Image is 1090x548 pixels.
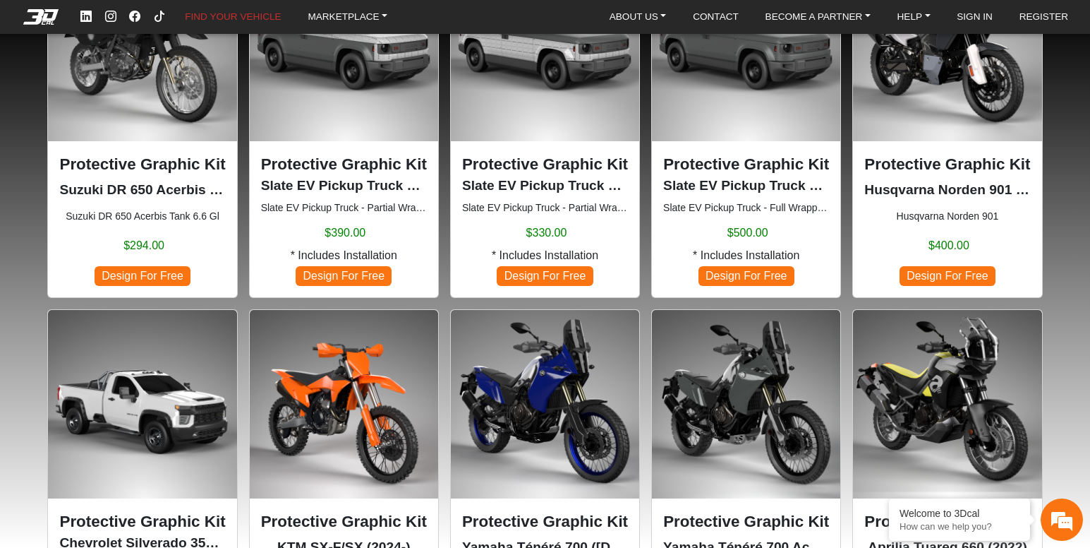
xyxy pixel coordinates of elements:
p: Protective Graphic Kit [462,510,628,534]
small: Suzuki DR 650 Acerbis Tank 6.6 Gl [59,209,225,224]
a: REGISTER [1014,7,1074,27]
p: Suzuki DR 650 Acerbis Tank 6.6 Gl (1996-2024) [59,180,225,201]
span: $390.00 [325,225,365,242]
span: * Includes Installation [291,247,397,264]
span: We're online! [82,166,195,300]
p: Slate EV Pickup Truck Half Bottom Set (2026) [462,176,628,196]
small: Husqvarna Norden 901 [864,209,1030,224]
p: Protective Graphic Kit [59,153,225,177]
p: Slate EV Pickup Truck Full Set (2026) [663,176,829,196]
p: Protective Graphic Kit [663,510,829,534]
p: Slate EV Pickup Truck Half Top Set (2026) [261,176,427,196]
p: How can we help you? [900,521,1019,532]
a: CONTACT [687,7,744,27]
span: Design For Free [698,266,794,285]
p: Protective Graphic Kit [261,510,427,534]
textarea: Type your message and hit 'Enter' [7,368,269,417]
img: Silverado 3500 HDnull2020-2023 [48,310,236,499]
small: Slate EV Pickup Truck - Partial Wrapping Kit [462,201,628,215]
div: Articles [181,417,269,461]
span: * Includes Installation [693,247,799,264]
span: $294.00 [123,237,164,254]
a: FIND YOUR VEHICLE [179,7,286,27]
p: Protective Graphic Kit [663,153,829,177]
img: Ténéré 700null2019-2024 [451,310,639,499]
span: $330.00 [526,225,567,242]
a: ABOUT US [604,7,672,27]
a: BECOME A PARTNER [760,7,876,27]
small: Slate EV Pickup Truck - Partial Wrapping Kit [261,201,427,215]
span: $400.00 [928,237,969,254]
p: Husqvarna Norden 901 (2021-2024) [864,180,1030,201]
p: Protective Graphic Kit [864,510,1030,534]
p: Protective Graphic Kit [864,153,1030,177]
span: Design For Free [497,266,593,285]
img: Ténéré 700 Acerbis Tank 6.1 Gl2019-2024 [652,310,840,499]
a: SIGN IN [951,7,998,27]
div: Minimize live chat window [231,7,265,41]
div: Chat with us now [95,74,258,93]
div: Navigation go back [16,73,37,94]
div: Welcome to 3Dcal [900,508,1019,519]
span: Design For Free [296,266,392,285]
img: Tuareg 660null2022 [853,310,1041,499]
div: FAQs [95,417,182,461]
p: Protective Graphic Kit [59,510,225,534]
span: * Includes Installation [492,247,598,264]
span: Design For Free [900,266,995,285]
span: $500.00 [727,225,768,242]
a: MARKETPLACE [302,7,393,27]
span: Design For Free [95,266,190,285]
a: HELP [892,7,936,27]
p: Protective Graphic Kit [462,153,628,177]
small: Slate EV Pickup Truck - Full Wrapping Kit [663,201,829,215]
span: Conversation [7,442,95,452]
p: Protective Graphic Kit [261,153,427,177]
img: SX-F/SXnull2024- [250,310,438,499]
